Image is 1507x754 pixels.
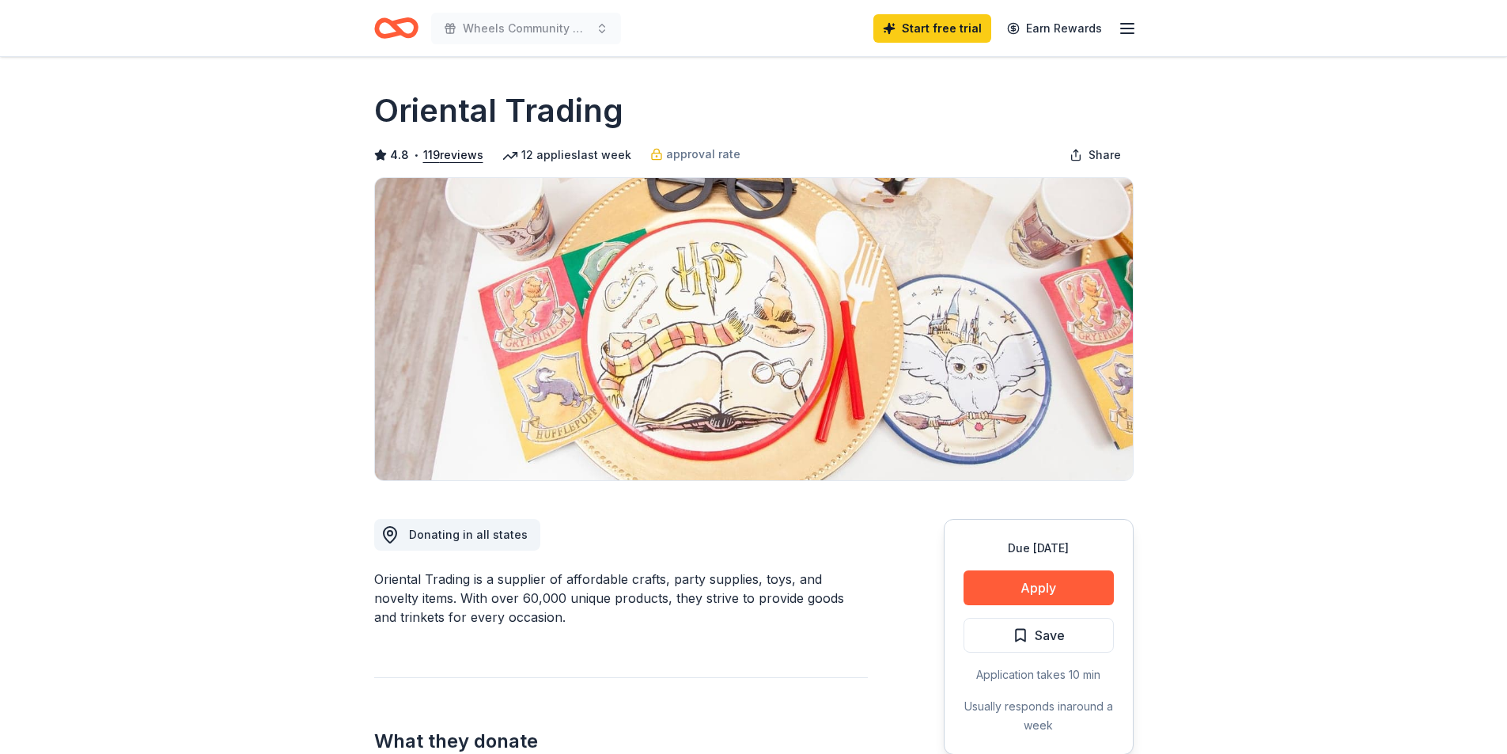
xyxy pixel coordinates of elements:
[964,539,1114,558] div: Due [DATE]
[374,570,868,627] div: Oriental Trading is a supplier of affordable crafts, party supplies, toys, and novelty items. Wit...
[375,178,1133,480] img: Image for Oriental Trading
[374,89,623,133] h1: Oriental Trading
[650,145,740,164] a: approval rate
[374,9,418,47] a: Home
[431,13,621,44] button: Wheels Community Breakfast
[413,149,418,161] span: •
[463,19,589,38] span: Wheels Community Breakfast
[964,697,1114,735] div: Usually responds in around a week
[873,14,991,43] a: Start free trial
[964,570,1114,605] button: Apply
[964,665,1114,684] div: Application takes 10 min
[374,729,868,754] h2: What they donate
[964,618,1114,653] button: Save
[502,146,631,165] div: 12 applies last week
[423,146,483,165] button: 119reviews
[1035,625,1065,646] span: Save
[390,146,409,165] span: 4.8
[409,528,528,541] span: Donating in all states
[998,14,1111,43] a: Earn Rewards
[666,145,740,164] span: approval rate
[1057,139,1134,171] button: Share
[1089,146,1121,165] span: Share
